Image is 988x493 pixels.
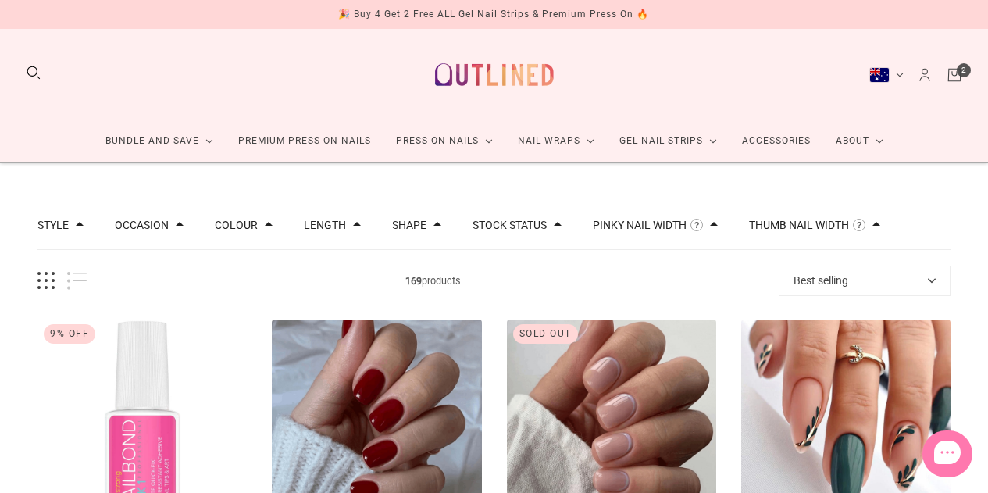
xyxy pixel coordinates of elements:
a: Outlined [426,41,563,108]
button: Filter by Stock status [473,220,547,230]
button: Filter by Style [37,220,69,230]
button: Filter by Pinky Nail Width [593,220,687,230]
a: Cart [946,66,963,84]
button: Search [25,64,42,81]
a: Premium Press On Nails [226,120,383,162]
a: Bundle and Save [93,120,226,162]
span: products [87,273,779,289]
a: Nail Wraps [505,120,607,162]
button: Filter by Thumb Nail Width [749,220,849,230]
button: List view [67,272,87,290]
a: Press On Nails [383,120,505,162]
button: Grid view [37,272,55,290]
a: Accessories [729,120,823,162]
button: Filter by Colour [215,220,258,230]
a: Gel Nail Strips [607,120,729,162]
button: Best selling [779,266,951,296]
button: Filter by Shape [392,220,426,230]
a: Account [916,66,933,84]
div: Sold out [513,324,578,344]
button: Filter by Occasion [115,220,169,230]
button: Filter by Length [304,220,346,230]
a: About [823,120,896,162]
div: 9% Off [44,324,95,344]
div: 🎉 Buy 4 Get 2 Free ALL Gel Nail Strips & Premium Press On 🔥 [338,6,649,23]
button: Australia [869,67,904,83]
b: 169 [405,275,422,287]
